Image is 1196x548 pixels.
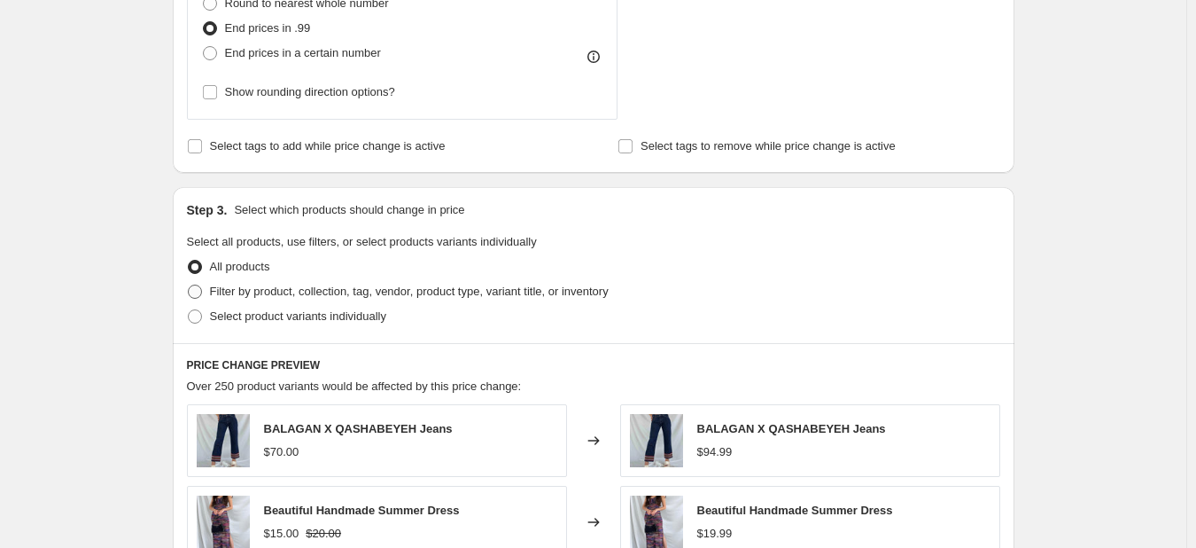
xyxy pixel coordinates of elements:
span: Filter by product, collection, tag, vendor, product type, variant title, or inventory [210,285,609,298]
span: $19.99 [697,527,733,540]
span: BALAGAN X QASHABEYEH Jeans [697,422,886,435]
span: End prices in .99 [225,21,311,35]
span: Over 250 product variants would be affected by this price change: [187,380,522,393]
h6: PRICE CHANGE PREVIEW [187,358,1000,372]
span: Select all products, use filters, or select products variants individually [187,235,537,248]
span: End prices in a certain number [225,46,381,59]
span: $94.99 [697,445,733,458]
span: Beautiful Handmade Summer Dress [264,504,460,517]
p: Select which products should change in price [234,201,464,219]
span: All products [210,260,270,273]
span: Beautiful Handmade Summer Dress [697,504,893,517]
span: Show rounding direction options? [225,85,395,98]
span: BALAGAN X QASHABEYEH Jeans [264,422,453,435]
span: Select tags to add while price change is active [210,139,446,153]
span: Select tags to remove while price change is active [641,139,896,153]
span: $15.00 [264,527,299,540]
img: balagan-x-qashabeyeh-jeans-balagan-vintage-63030_80x.jpg [197,414,250,467]
img: balagan-x-qashabeyeh-jeans-balagan-vintage-63030_80x.jpg [630,414,683,467]
span: Select product variants individually [210,309,386,323]
span: $70.00 [264,445,299,458]
span: $20.00 [306,527,341,540]
h2: Step 3. [187,201,228,219]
